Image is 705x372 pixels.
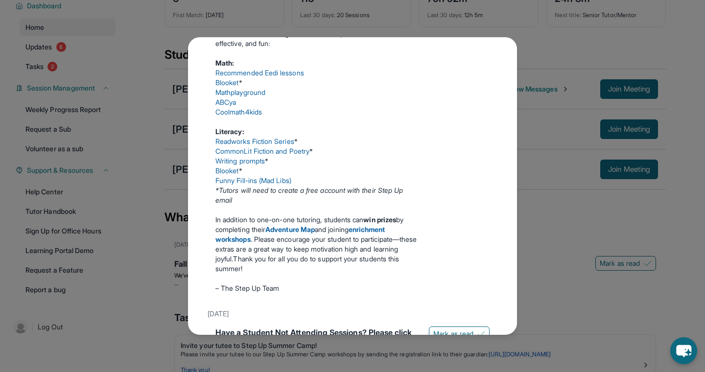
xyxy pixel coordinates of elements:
[477,330,485,338] img: Mark as read
[215,283,421,293] p: – The Step Up Team
[670,337,697,364] button: chat-button
[363,215,396,224] strong: win prizes
[215,326,421,350] div: Have a Student Not Attending Sessions? Please click here!
[215,88,265,96] a: Mathplayground
[265,225,315,233] a: Adventure Map
[208,305,497,323] div: [DATE]
[215,59,234,67] strong: Math:
[215,157,265,165] a: Writing prompts
[215,147,309,155] a: CommonLit Fiction and Poetry
[215,127,244,136] strong: Literacy:
[215,69,304,77] a: Recommended Eedi lessons
[215,176,291,185] a: Funny Fill-ins (Mad Libs)
[215,186,403,204] em: *Tutors will need to create a free account with their Step Up email
[215,98,236,106] a: ABCya
[429,326,490,341] button: Mark as read
[215,108,262,116] a: Coolmath4kids
[215,78,239,87] a: Blooket
[215,215,421,274] p: In addition to one-on-one tutoring, students can by completing their and joining . Please encoura...
[433,329,473,339] span: Mark as read
[215,137,294,145] a: Readworks Fiction Series
[215,166,239,175] a: Blooket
